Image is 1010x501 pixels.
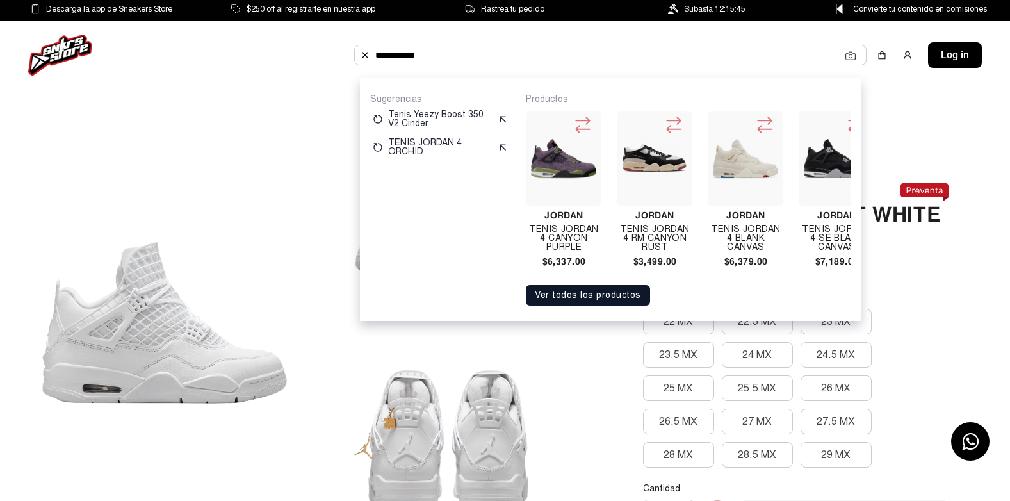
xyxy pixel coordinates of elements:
[708,257,783,266] h4: $6,379.00
[941,47,969,63] span: Log in
[801,442,872,468] button: 29 MX
[388,110,493,128] p: Tenis Yeezy Boost 350 V2 Cinder
[853,2,987,16] span: Convierte tu contenido en comisiones
[526,94,851,105] p: Productos
[799,225,874,252] h4: Tenis Jordan 4 Se Black Canvas
[28,35,92,76] img: logo
[799,211,874,220] h4: Jordan
[801,309,872,334] button: 23 MX
[247,2,375,16] span: $250 off al registrarte en nuestra app
[643,375,714,401] button: 25 MX
[46,2,172,16] span: Descarga la app de Sneakers Store
[722,409,793,434] button: 27 MX
[643,342,714,368] button: 23.5 MX
[831,4,847,14] img: Control Point Icon
[845,51,856,61] img: Cámara
[708,211,783,220] h4: Jordan
[799,257,874,266] h4: $7,189.00
[877,50,887,60] img: shopping
[684,2,745,16] span: Subasta 12:15:45
[526,257,601,266] h4: $6,337.00
[902,50,913,60] img: user
[708,225,783,252] h4: Tenis Jordan 4 Blank Canvas
[617,211,692,220] h4: Jordan
[370,94,510,105] p: Sugerencias
[498,142,508,152] img: suggest.svg
[801,375,872,401] button: 26 MX
[722,375,793,401] button: 25.5 MX
[617,257,692,266] h4: $3,499.00
[804,139,869,178] img: Tenis Jordan 4 Se Black Canvas
[360,50,370,60] img: Buscar
[643,483,949,495] p: Cantidad
[388,138,493,156] p: TENIS JORDAN 4 ORCHID
[526,225,601,252] h4: Tenis Jordan 4 Canyon Purple
[722,309,793,334] button: 22.5 MX
[801,409,872,434] button: 27.5 MX
[722,342,793,368] button: 24 MX
[722,442,793,468] button: 28.5 MX
[801,342,872,368] button: 24.5 MX
[373,142,383,152] img: restart.svg
[526,211,601,220] h4: Jordan
[526,285,650,306] button: Ver todos los productos
[643,309,714,334] button: 22 MX
[373,114,383,124] img: restart.svg
[617,225,692,252] h4: TENIS JORDAN 4 RM CANYON RUST
[713,139,778,178] img: Tenis Jordan 4 Blank Canvas
[643,442,714,468] button: 28 MX
[531,139,596,178] img: Tenis Jordan 4 Canyon Purple
[481,2,544,16] span: Rastrea tu pedido
[498,114,508,124] img: suggest.svg
[643,409,714,434] button: 26.5 MX
[622,126,687,192] img: TENIS JORDAN 4 RM CANYON RUST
